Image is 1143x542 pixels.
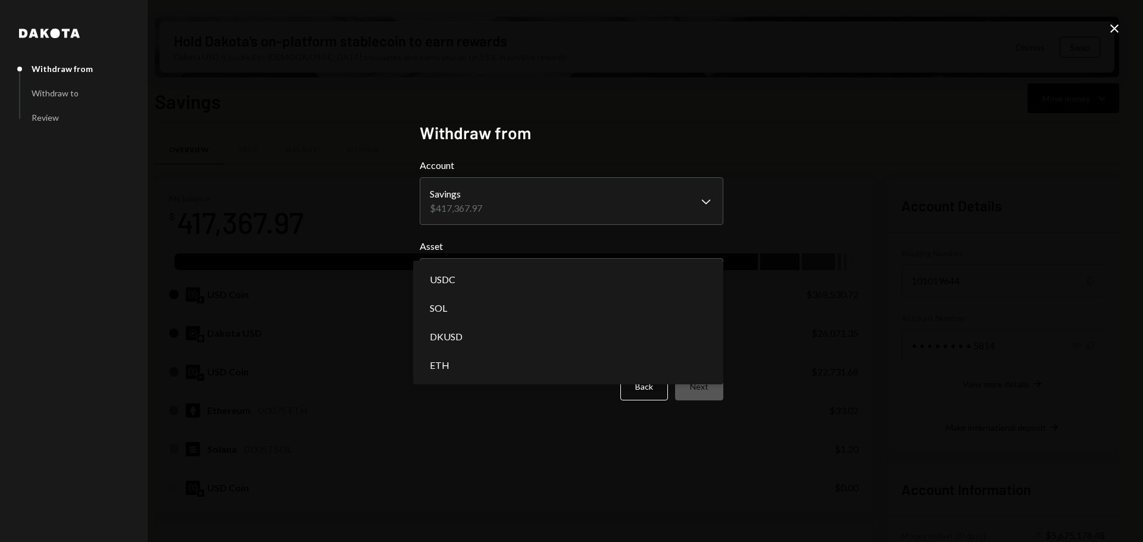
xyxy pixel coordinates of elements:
span: ETH [430,358,449,372]
label: Account [420,158,723,173]
span: SOL [430,301,447,315]
span: USDC [430,272,455,287]
label: Asset [420,239,723,253]
button: Account [420,177,723,225]
button: Back [620,372,668,400]
div: Withdraw to [32,88,79,98]
h2: Withdraw from [420,121,723,145]
div: Review [32,112,59,123]
div: Withdraw from [32,64,93,74]
button: Asset [420,258,723,292]
span: DKUSD [430,330,463,344]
